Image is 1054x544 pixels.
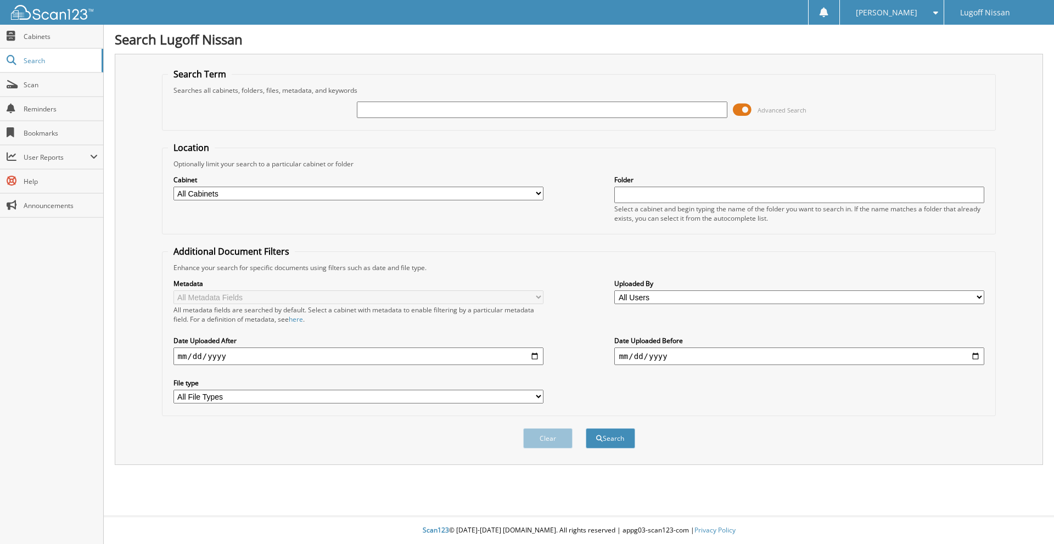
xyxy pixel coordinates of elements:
div: Select a cabinet and begin typing the name of the folder you want to search in. If the name match... [614,204,984,223]
label: Date Uploaded After [173,336,543,345]
img: scan123-logo-white.svg [11,5,93,20]
label: File type [173,378,543,388]
legend: Search Term [168,68,232,80]
label: Cabinet [173,175,543,184]
div: Searches all cabinets, folders, files, metadata, and keywords [168,86,990,95]
input: start [173,347,543,365]
span: Bookmarks [24,128,98,138]
button: Search [586,428,635,448]
h1: Search Lugoff Nissan [115,30,1043,48]
span: Search [24,56,96,65]
label: Uploaded By [614,279,984,288]
button: Clear [523,428,573,448]
legend: Location [168,142,215,154]
label: Date Uploaded Before [614,336,984,345]
span: User Reports [24,153,90,162]
span: Advanced Search [758,106,806,114]
span: Scan [24,80,98,89]
a: here [289,315,303,324]
div: Optionally limit your search to a particular cabinet or folder [168,159,990,169]
span: Cabinets [24,32,98,41]
div: Enhance your search for specific documents using filters such as date and file type. [168,263,990,272]
label: Folder [614,175,984,184]
a: Privacy Policy [694,525,736,535]
span: Scan123 [423,525,449,535]
span: Announcements [24,201,98,210]
span: Reminders [24,104,98,114]
span: Lugoff Nissan [960,9,1010,16]
span: [PERSON_NAME] [856,9,917,16]
div: All metadata fields are searched by default. Select a cabinet with metadata to enable filtering b... [173,305,543,324]
span: Help [24,177,98,186]
label: Metadata [173,279,543,288]
div: © [DATE]-[DATE] [DOMAIN_NAME]. All rights reserved | appg03-scan123-com | [104,517,1054,544]
legend: Additional Document Filters [168,245,295,257]
input: end [614,347,984,365]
